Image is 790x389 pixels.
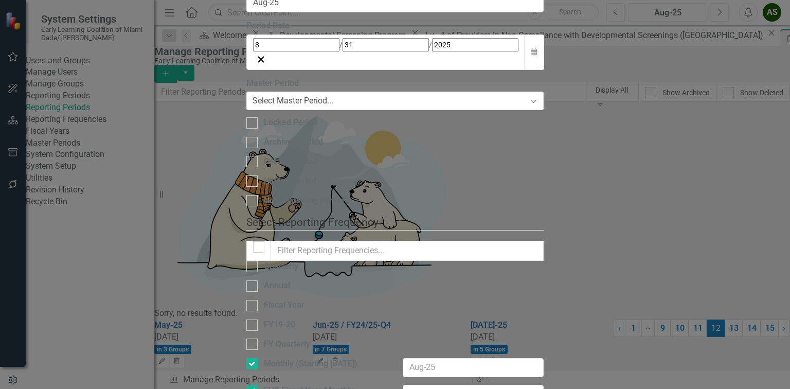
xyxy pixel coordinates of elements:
[264,136,323,148] div: Archived Period
[264,117,317,129] div: Locked Period
[264,299,304,311] div: Fiscal Year
[264,261,298,273] div: Quarterly
[246,20,543,32] div: Period Date
[264,175,316,187] div: Hidden Period
[264,195,344,207] div: Non-Reporting Period
[246,215,543,231] legend: Select Reporting Frequency
[264,339,310,350] div: FY Quarterly
[253,95,333,107] div: Select Master Period...
[403,358,544,377] input: Aug-25
[264,358,357,370] div: Monthly (Starting [DATE])
[264,319,295,331] div: FY19-20
[339,41,343,49] span: /
[264,156,317,168] div: Default Period
[429,41,432,49] span: /
[246,78,543,90] label: Master Period
[271,241,543,261] input: Filter Reporting Frequencies...
[264,280,290,292] div: Annual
